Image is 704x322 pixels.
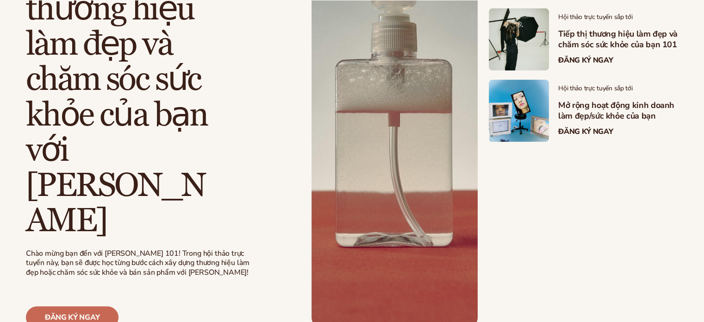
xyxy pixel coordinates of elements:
font: Đăng ký ngay [558,55,613,65]
font: Mở rộng hoạt động kinh doanh làm đẹp/sức khỏe của bạn [558,100,674,121]
a: Đăng ký ngay [558,127,613,136]
font: Hội thảo trực tuyến sắp tới [558,13,632,21]
font: Tiếp thị thương hiệu làm đẹp và chăm sóc sức khỏe của bạn 101 [558,28,678,50]
font: Đăng ký ngay [558,126,613,137]
font: Chào mừng bạn đến với [PERSON_NAME] 101! Trong hội thảo trực tuyến này, bạn sẽ được học từng bước... [26,248,249,278]
font: Hội thảo trực tuyến sắp tới [558,84,632,93]
a: Đăng ký ngay [558,56,613,65]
